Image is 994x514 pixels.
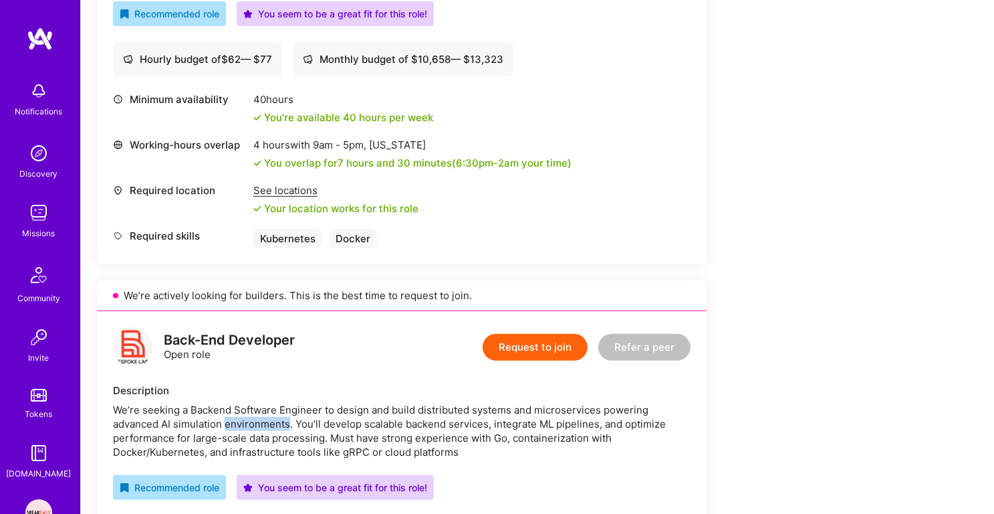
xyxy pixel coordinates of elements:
div: [DOMAIN_NAME] [7,466,72,481]
img: tokens [31,389,47,402]
div: Your location works for this role [253,201,418,216]
img: Invite [25,324,52,351]
span: 6:30pm - 2am [456,157,519,169]
div: Notifications [15,104,63,118]
i: icon Check [253,205,261,213]
div: You seem to be a great fit for this role! [243,481,427,495]
div: See locations [253,183,418,197]
i: icon World [113,140,123,150]
div: Recommended role [120,7,219,21]
i: icon PurpleStar [243,9,253,19]
div: Minimum availability [113,92,247,106]
div: We’re seeking a Backend Software Engineer to design and build distributed systems and microservic... [113,403,691,459]
div: We’re actively looking for builders. This is the best time to request to join. [97,280,707,311]
div: Community [17,291,60,305]
i: icon Clock [113,94,123,104]
div: Recommended role [120,481,219,495]
button: Refer a peer [598,334,691,361]
div: Required skills [113,229,247,243]
i: icon RecommendedBadge [120,9,129,19]
div: Hourly budget of $ 62 — $ 77 [123,52,272,66]
i: icon Cash [123,54,133,64]
i: icon Check [253,159,261,167]
div: Back-End Developer [164,333,295,347]
div: 4 hours with [US_STATE] [253,138,572,152]
div: Docker [329,229,377,248]
button: Request to join [483,334,588,361]
span: 9am - 5pm , [310,139,369,151]
div: Required location [113,183,247,197]
i: icon RecommendedBadge [120,483,129,493]
div: Working-hours overlap [113,138,247,152]
div: Kubernetes [253,229,322,248]
img: logo [27,27,53,51]
div: Tokens [25,407,53,421]
div: You overlap for 7 hours and 30 minutes ( your time) [264,156,572,170]
div: Monthly budget of $ 10,658 — $ 13,323 [303,52,503,66]
i: icon PurpleStar [243,483,253,493]
div: Discovery [20,167,58,181]
div: You seem to be a great fit for this role! [243,7,427,21]
img: guide book [25,440,52,466]
div: Description [113,383,691,398]
i: icon Location [113,185,123,195]
div: Missions [23,226,55,240]
img: bell [25,78,52,104]
i: icon Cash [303,54,313,64]
div: Invite [29,351,49,365]
div: You're available 40 hours per week [253,110,433,124]
div: 40 hours [253,92,433,106]
img: discovery [25,140,52,167]
img: teamwork [25,199,52,226]
div: Open role [164,333,295,361]
i: icon Tag [113,231,123,241]
i: icon Check [253,114,261,122]
img: logo [113,327,153,367]
img: Community [23,259,55,291]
